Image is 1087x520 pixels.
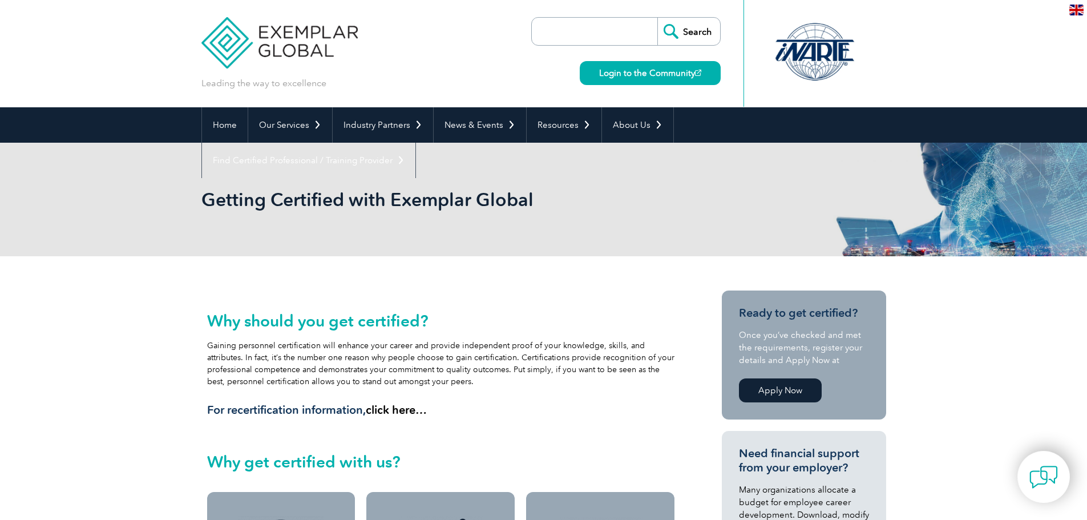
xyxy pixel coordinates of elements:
[602,107,673,143] a: About Us
[202,107,248,143] a: Home
[657,18,720,45] input: Search
[739,329,869,366] p: Once you’ve checked and met the requirements, register your details and Apply Now at
[201,188,640,211] h1: Getting Certified with Exemplar Global
[207,453,675,471] h2: Why get certified with us?
[739,446,869,475] h3: Need financial support from your employer?
[201,77,326,90] p: Leading the way to excellence
[248,107,332,143] a: Our Services
[695,70,701,76] img: open_square.png
[434,107,526,143] a: News & Events
[202,143,415,178] a: Find Certified Professional / Training Provider
[366,403,427,417] a: click here…
[207,312,675,330] h2: Why should you get certified?
[739,378,822,402] a: Apply Now
[207,403,675,417] h3: For recertification information,
[333,107,433,143] a: Industry Partners
[1069,5,1084,15] img: en
[207,312,675,417] div: Gaining personnel certification will enhance your career and provide independent proof of your kn...
[580,61,721,85] a: Login to the Community
[527,107,601,143] a: Resources
[1029,463,1058,491] img: contact-chat.png
[739,306,869,320] h3: Ready to get certified?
